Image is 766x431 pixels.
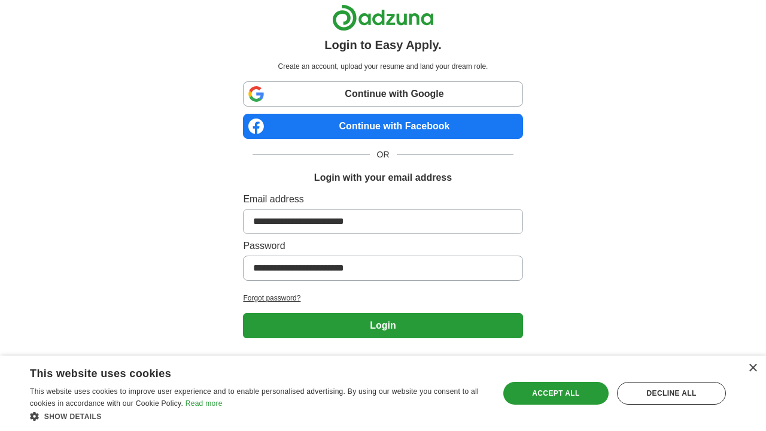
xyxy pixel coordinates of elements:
img: Adzuna logo [332,4,434,31]
h1: Login to Easy Apply. [324,36,442,54]
h1: Login with your email address [314,171,452,185]
div: Decline all [617,382,726,405]
span: Show details [44,412,102,421]
div: Show details [30,410,485,422]
label: Email address [243,192,522,207]
a: Continue with Google [243,81,522,107]
label: Password [243,239,522,253]
button: Login [243,313,522,338]
p: Create an account, upload your resume and land your dream role. [245,61,520,72]
span: OR [370,148,397,161]
a: Continue with Facebook [243,114,522,139]
a: Forgot password? [243,293,522,303]
div: Accept all [503,382,609,405]
span: This website uses cookies to improve user experience and to enable personalised advertising. By u... [30,387,479,408]
div: This website uses cookies [30,363,455,381]
div: Close [748,364,757,373]
a: Read more, opens a new window [186,399,223,408]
